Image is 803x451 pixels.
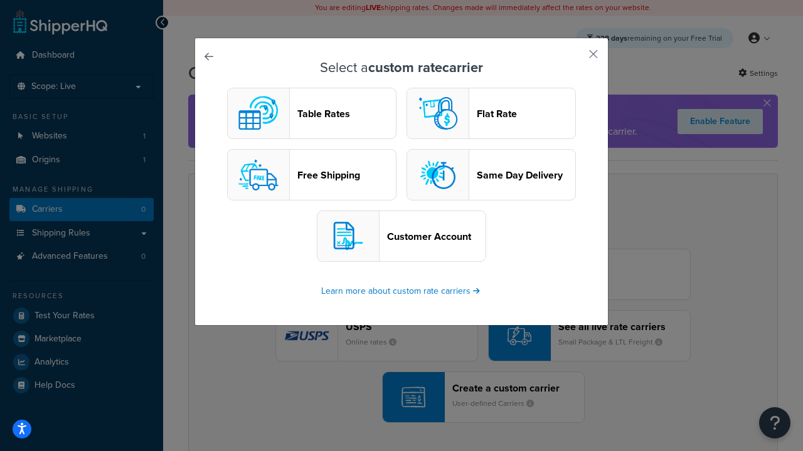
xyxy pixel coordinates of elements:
img: customerAccount logo [323,211,373,261]
h3: Select a [226,60,577,75]
img: flat logo [413,88,463,138]
header: Flat Rate [477,108,575,120]
strong: custom rate carrier [368,57,483,78]
button: flat logoFlat Rate [407,88,576,139]
button: free logoFree Shipping [227,149,396,200]
header: Same Day Delivery [477,169,575,181]
button: sameday logoSame Day Delivery [407,149,576,200]
img: free logo [233,150,284,200]
a: Learn more about custom rate carriers [321,284,482,298]
header: Table Rates [297,108,396,120]
header: Customer Account [387,231,486,242]
img: custom logo [233,88,284,138]
button: custom logoTable Rates [227,88,396,139]
img: sameday logo [413,150,463,200]
header: Free Shipping [297,169,396,181]
button: customerAccount logoCustomer Account [317,210,486,262]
